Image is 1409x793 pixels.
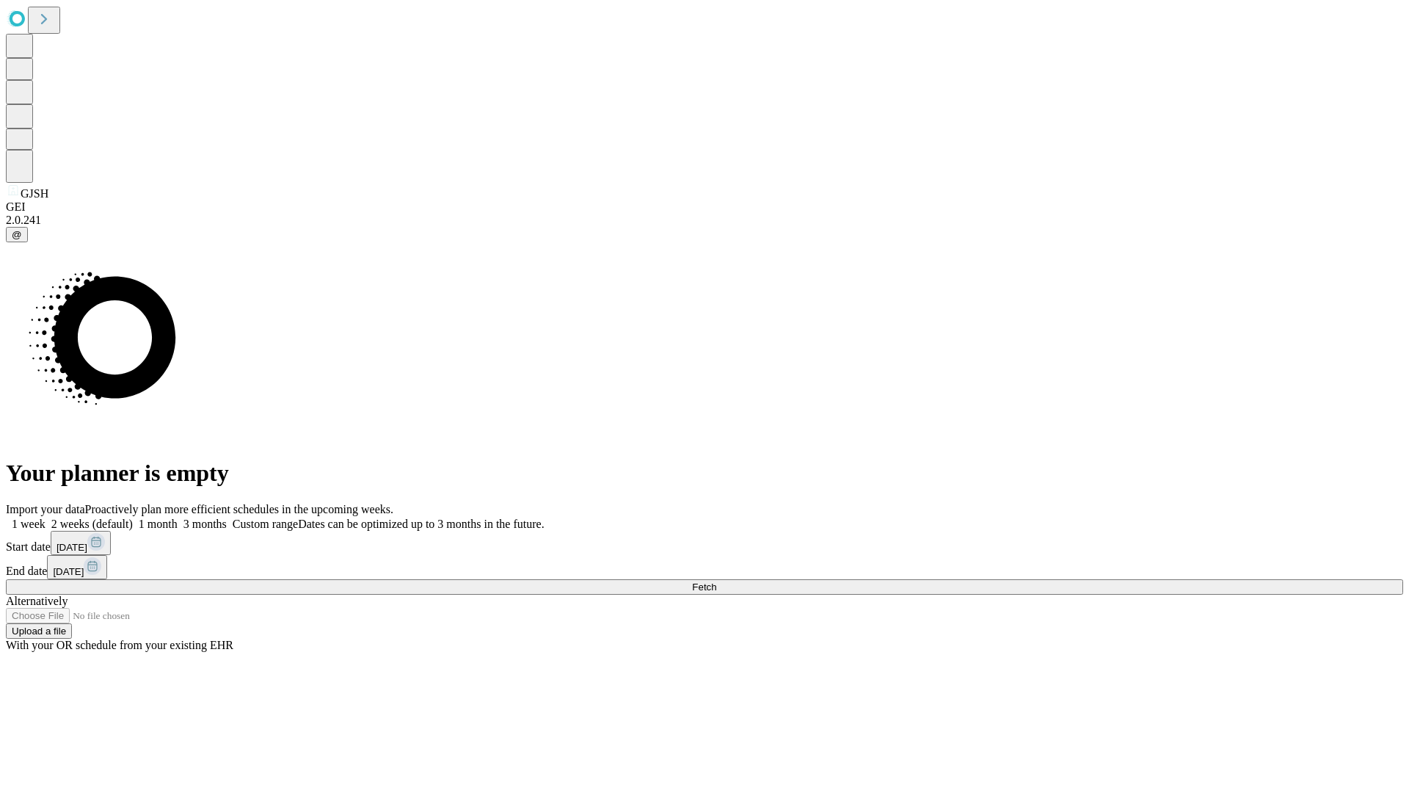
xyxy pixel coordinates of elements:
span: Dates can be optimized up to 3 months in the future. [298,518,544,530]
button: Upload a file [6,623,72,639]
h1: Your planner is empty [6,460,1403,487]
span: Alternatively [6,595,68,607]
div: End date [6,555,1403,579]
div: GEI [6,200,1403,214]
span: With your OR schedule from your existing EHR [6,639,233,651]
span: [DATE] [57,542,87,553]
span: Import your data [6,503,85,515]
button: Fetch [6,579,1403,595]
div: Start date [6,531,1403,555]
span: Custom range [233,518,298,530]
button: @ [6,227,28,242]
span: [DATE] [53,566,84,577]
span: 2 weeks (default) [51,518,133,530]
button: [DATE] [51,531,111,555]
span: Proactively plan more efficient schedules in the upcoming weeks. [85,503,393,515]
span: 1 month [139,518,178,530]
button: [DATE] [47,555,107,579]
span: @ [12,229,22,240]
span: 3 months [183,518,227,530]
span: 1 week [12,518,45,530]
span: GJSH [21,187,48,200]
span: Fetch [692,582,716,593]
div: 2.0.241 [6,214,1403,227]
